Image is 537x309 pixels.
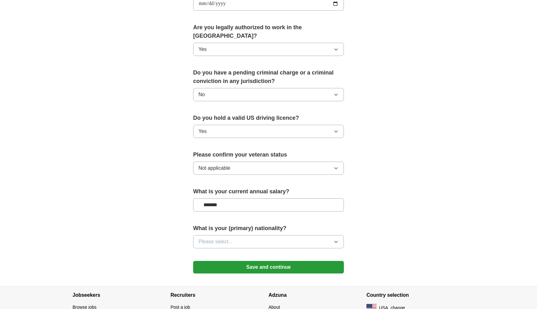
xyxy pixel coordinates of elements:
button: Yes [193,125,344,138]
span: Yes [198,128,207,135]
button: Not applicable [193,162,344,175]
button: Please select... [193,235,344,248]
span: No [198,91,205,98]
button: Yes [193,43,344,56]
label: Please confirm your veteran status [193,151,344,159]
h4: Country selection [366,286,464,304]
label: Do you have a pending criminal charge or a criminal conviction in any jurisdiction? [193,69,344,86]
label: What is your (primary) nationality? [193,224,344,233]
label: Do you hold a valid US driving licence? [193,114,344,122]
button: Save and continue [193,261,344,273]
span: Yes [198,46,207,53]
span: Please select... [198,238,233,246]
span: Not applicable [198,164,230,172]
button: No [193,88,344,101]
label: Are you legally authorized to work in the [GEOGRAPHIC_DATA]? [193,23,344,40]
label: What is your current annual salary? [193,187,344,196]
